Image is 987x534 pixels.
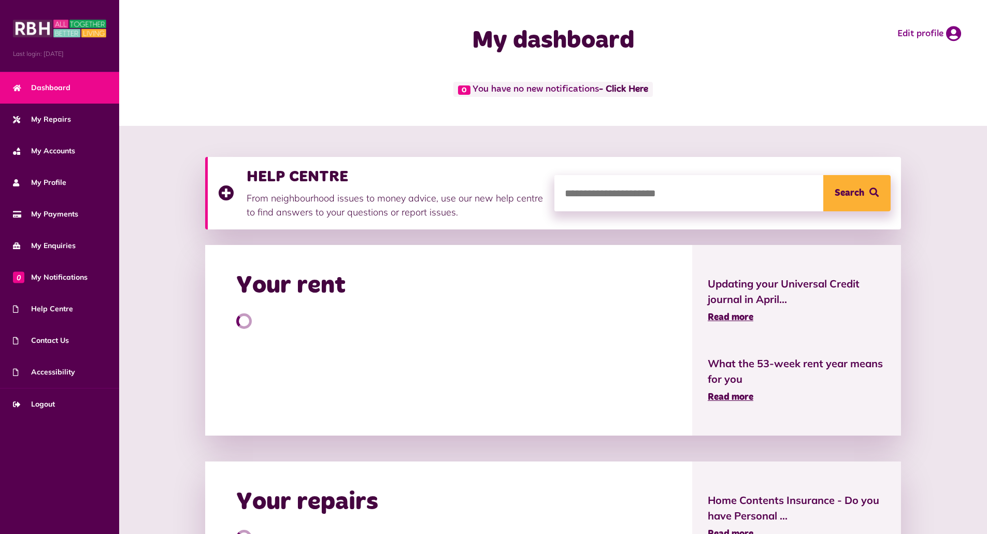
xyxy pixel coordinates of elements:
span: Home Contents Insurance - Do you have Personal ... [708,493,885,524]
span: Last login: [DATE] [13,49,106,59]
span: Accessibility [13,367,75,378]
span: Help Centre [13,304,73,314]
button: Search [823,175,891,211]
span: My Repairs [13,114,71,125]
span: 0 [13,271,24,283]
span: What the 53-week rent year means for you [708,356,885,387]
span: My Accounts [13,146,75,156]
span: 0 [458,85,470,95]
span: My Profile [13,177,66,188]
span: Read more [708,393,753,402]
span: My Enquiries [13,240,76,251]
a: Updating your Universal Credit journal in April... Read more [708,276,885,325]
h1: My dashboard [347,26,760,56]
span: You have no new notifications [453,82,653,97]
h2: Your rent [236,271,346,301]
span: Updating your Universal Credit journal in April... [708,276,885,307]
span: Search [835,175,864,211]
span: Read more [708,313,753,322]
span: My Notifications [13,272,88,283]
a: What the 53-week rent year means for you Read more [708,356,885,405]
h2: Your repairs [236,487,378,517]
span: Contact Us [13,335,69,346]
span: Logout [13,399,55,410]
a: Edit profile [897,26,961,41]
img: MyRBH [13,18,106,39]
a: - Click Here [599,85,648,94]
p: From neighbourhood issues to money advice, use our new help centre to find answers to your questi... [247,191,544,219]
span: Dashboard [13,82,70,93]
h3: HELP CENTRE [247,167,544,186]
span: My Payments [13,209,78,220]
